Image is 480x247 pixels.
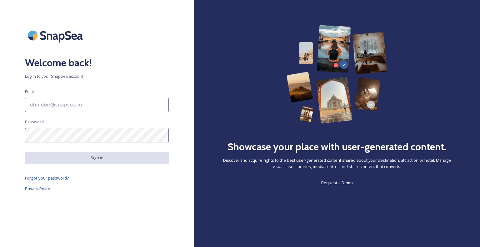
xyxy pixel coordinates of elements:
span: Password [25,119,44,125]
span: Request a Demo [321,180,353,185]
span: Forgot your password? [25,175,69,181]
a: Request a Demo [321,179,353,186]
button: Sign in [25,152,169,164]
img: SnapSea Logo [25,25,87,46]
span: Email [25,89,35,95]
a: Forgot your password? [25,174,169,182]
a: Privacy Policy [25,185,169,192]
span: Privacy Policy [25,186,50,191]
span: Discover and acquire rights to the best user-generated content shared about your destination, att... [219,157,455,169]
img: 63b42ca75bacad526042e722_Group%20154-p-800.png [287,25,387,124]
h2: Showcase your place with user-generated content. [227,139,446,154]
h2: Welcome back! [25,55,169,70]
span: Log in to your SnapSea account [25,73,169,79]
input: john.doe@snapsea.io [25,98,169,112]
